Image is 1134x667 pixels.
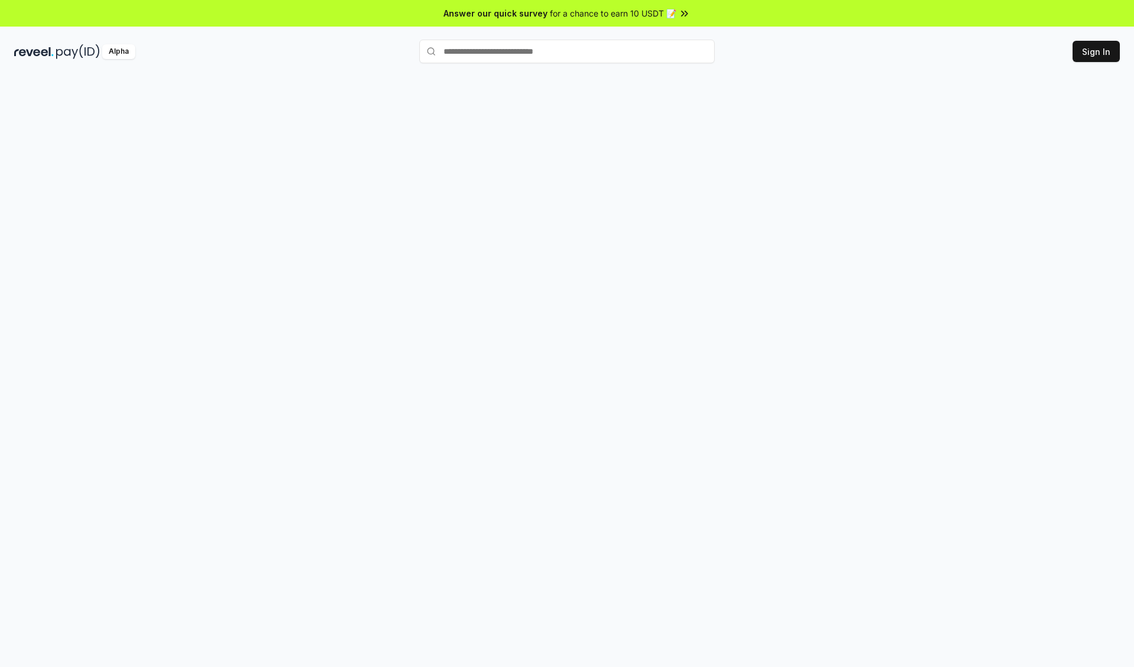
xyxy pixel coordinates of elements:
div: Alpha [102,44,135,59]
img: pay_id [56,44,100,59]
span: Answer our quick survey [444,7,548,19]
img: reveel_dark [14,44,54,59]
button: Sign In [1073,41,1120,62]
span: for a chance to earn 10 USDT 📝 [550,7,676,19]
